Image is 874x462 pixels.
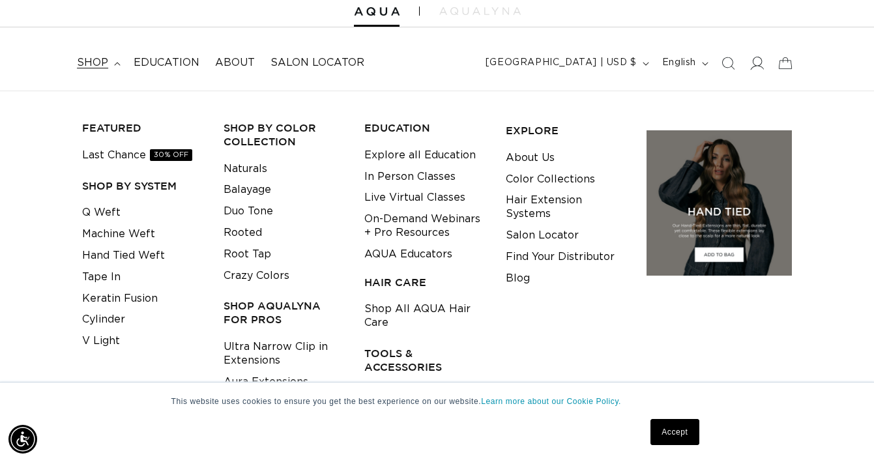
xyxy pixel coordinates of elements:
[364,121,486,135] h3: EDUCATION
[662,56,696,70] span: English
[224,299,345,326] h3: Shop AquaLyna for Pros
[82,202,121,224] a: Q Weft
[506,190,627,225] a: Hair Extension Systems
[82,224,155,245] a: Machine Weft
[82,145,192,166] a: Last Chance30% OFF
[650,419,699,445] a: Accept
[364,187,465,209] a: Live Virtual Classes
[82,309,125,330] a: Cylinder
[224,222,262,244] a: Rooted
[134,56,199,70] span: Education
[224,201,273,222] a: Duo Tone
[263,48,372,78] a: Salon Locator
[77,56,108,70] span: shop
[224,336,345,371] a: Ultra Narrow Clip in Extensions
[69,48,126,78] summary: shop
[364,166,456,188] a: In Person Classes
[809,399,874,462] iframe: Chat Widget
[364,298,486,334] a: Shop All AQUA Hair Care
[270,56,364,70] span: Salon Locator
[364,209,486,244] a: On-Demand Webinars + Pro Resources
[82,179,203,193] h3: SHOP BY SYSTEM
[364,347,486,374] h3: TOOLS & ACCESSORIES
[171,396,703,407] p: This website uses cookies to ensure you get the best experience on our website.
[506,169,595,190] a: Color Collections
[506,246,615,268] a: Find Your Distributor
[215,56,255,70] span: About
[354,7,400,16] img: Aqua Hair Extensions
[82,121,203,135] h3: FEATURED
[207,48,263,78] a: About
[224,371,308,393] a: Aura Extensions
[364,244,452,265] a: AQUA Educators
[714,49,742,78] summary: Search
[439,7,521,15] img: aqualyna.com
[481,397,621,406] a: Learn more about our Cookie Policy.
[224,244,271,265] a: Root Tap
[478,51,654,76] button: [GEOGRAPHIC_DATA] | USD $
[224,265,289,287] a: Crazy Colors
[82,288,158,310] a: Keratin Fusion
[364,276,486,289] h3: HAIR CARE
[506,147,555,169] a: About Us
[126,48,207,78] a: Education
[82,330,120,352] a: V Light
[82,245,165,267] a: Hand Tied Weft
[82,267,121,288] a: Tape In
[224,158,267,180] a: Naturals
[486,56,637,70] span: [GEOGRAPHIC_DATA] | USD $
[8,425,37,454] div: Accessibility Menu
[364,145,476,166] a: Explore all Education
[224,121,345,149] h3: Shop by Color Collection
[506,124,627,137] h3: EXPLORE
[150,149,192,161] span: 30% OFF
[654,51,714,76] button: English
[506,225,579,246] a: Salon Locator
[224,179,271,201] a: Balayage
[506,268,530,289] a: Blog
